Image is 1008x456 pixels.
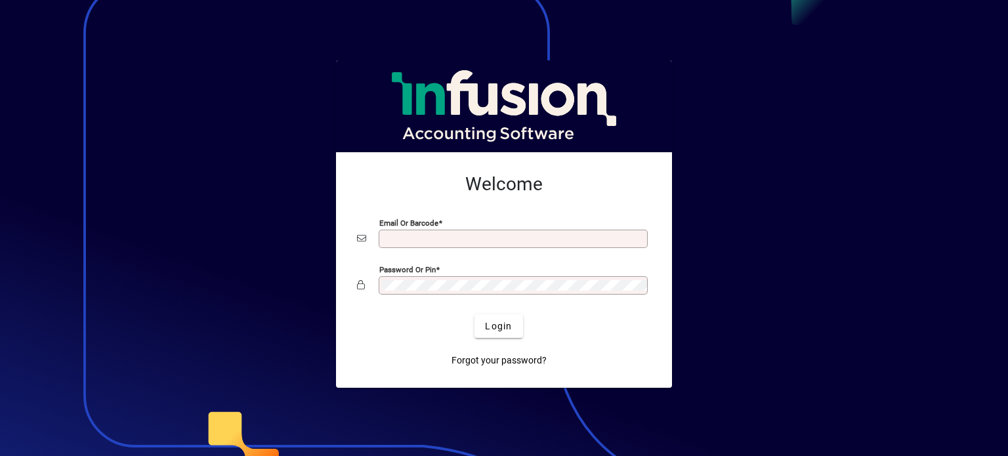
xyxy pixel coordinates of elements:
[474,314,522,338] button: Login
[357,173,651,196] h2: Welcome
[446,348,552,372] a: Forgot your password?
[379,218,438,228] mat-label: Email or Barcode
[451,354,547,367] span: Forgot your password?
[485,320,512,333] span: Login
[379,265,436,274] mat-label: Password or Pin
